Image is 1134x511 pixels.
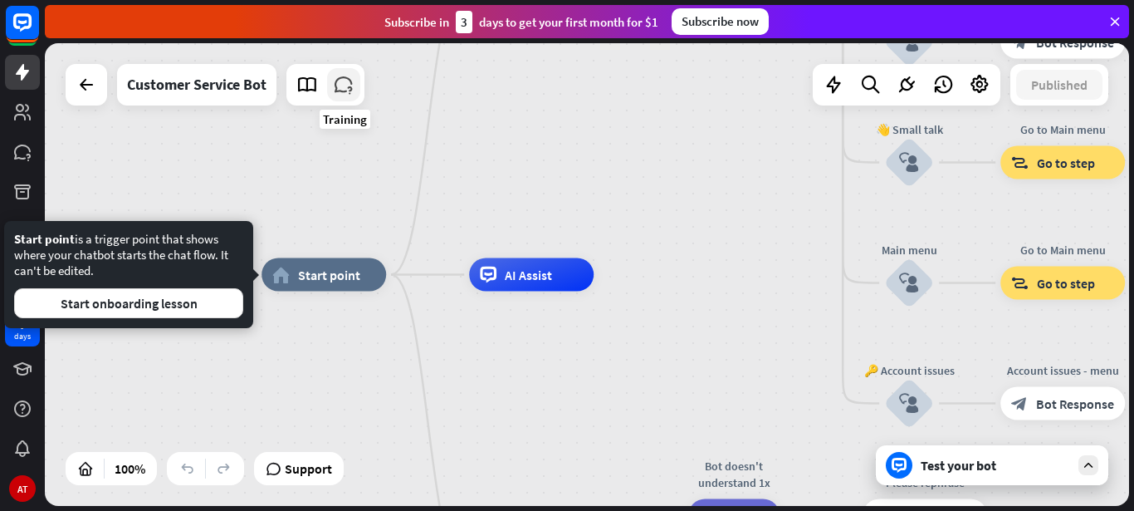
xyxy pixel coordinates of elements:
span: Go to step [1037,275,1095,292]
span: Start point [298,267,360,283]
i: block_user_input [899,394,919,414]
div: 👋 Small talk [859,121,959,138]
span: Go to step [1037,155,1095,171]
span: Start point [14,231,75,247]
span: Support [285,455,332,482]
div: Subscribe in days to get your first month for $1 [384,11,658,33]
div: Bot doesn't understand 1x [676,458,792,491]
i: block_bot_response [1011,396,1028,412]
i: block_goto [1011,275,1029,292]
i: block_goto [1011,155,1029,171]
div: 100% [110,455,150,482]
div: 3 [456,11,472,33]
span: Bot Response [1036,396,1114,412]
span: AI Assist [505,267,552,283]
div: days [14,331,31,342]
i: block_user_input [899,153,919,173]
div: is a trigger point that shows where your chatbot starts the chat flow. It can't be edited. [14,231,243,318]
div: Test your bot [921,457,1070,474]
div: Please rephrase [850,474,1000,491]
button: Published [1016,70,1102,100]
i: block_user_input [899,273,919,293]
div: Subscribe now [672,8,769,35]
div: Customer Service Bot [127,64,266,106]
a: 7 days [5,312,40,346]
button: Open LiveChat chat widget [13,7,63,57]
button: Start onboarding lesson [14,288,243,318]
i: home_2 [272,267,290,283]
div: AT [9,475,36,502]
div: Main menu [859,242,959,258]
div: 🔑 Account issues [859,362,959,379]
